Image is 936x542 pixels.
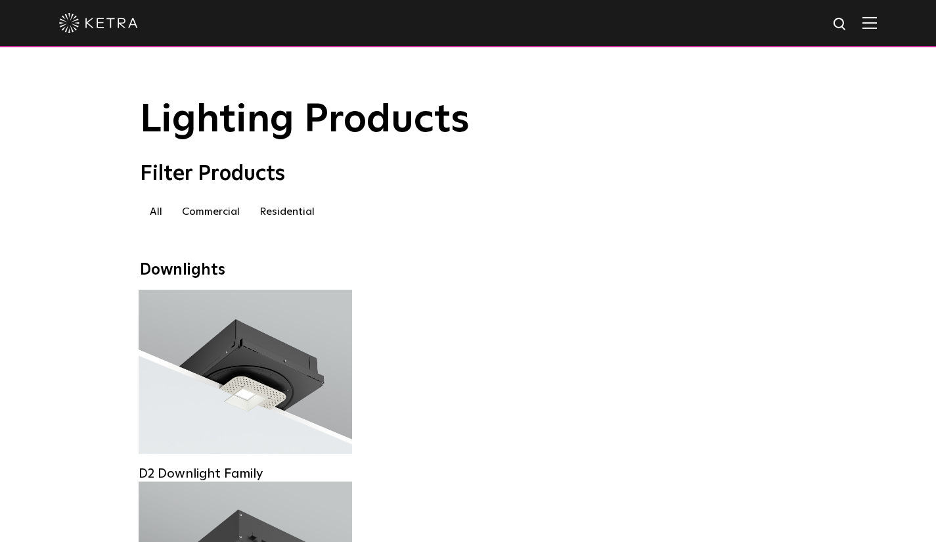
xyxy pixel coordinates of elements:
[140,200,172,223] label: All
[140,162,797,187] div: Filter Products
[862,16,877,29] img: Hamburger%20Nav.svg
[139,466,352,482] div: D2 Downlight Family
[140,101,470,140] span: Lighting Products
[172,200,250,223] label: Commercial
[140,261,797,280] div: Downlights
[59,13,138,33] img: ketra-logo-2019-white
[832,16,849,33] img: search icon
[250,200,324,223] label: Residential
[139,290,352,462] a: D2 Downlight Family Lumen Output:1200Colors:White / Black / Gloss Black / Silver / Bronze / Silve...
